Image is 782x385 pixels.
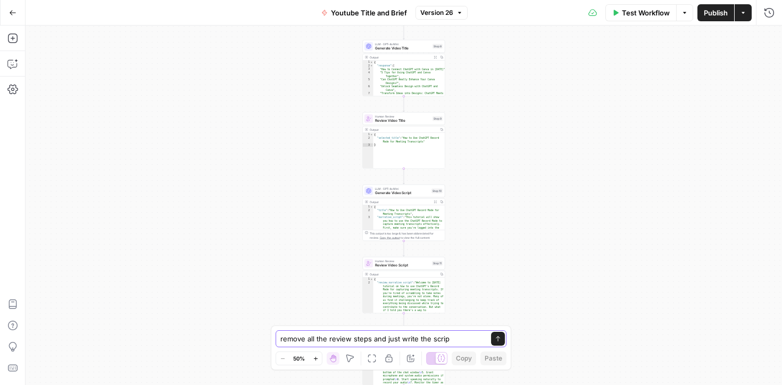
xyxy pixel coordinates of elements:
div: 5 [363,78,373,85]
g: Edge from step_9 to step_10 [403,169,405,184]
div: 1 [363,61,373,64]
div: Step 8 [432,44,443,49]
span: LLM · GPT-4o Mini [375,42,430,46]
div: 6 [363,85,373,92]
div: LLM · GPT-4o MiniGenerate Video ScriptStep 10Output{ "title":"How to Use ChatGPT Record Mode for ... [363,185,445,241]
g: Edge from step_8 to step_9 [403,96,405,112]
span: Human Review [375,259,430,263]
span: Review Video Title [375,118,430,123]
div: Step 11 [432,261,443,266]
g: Edge from step_11 to step_12 [403,313,405,329]
span: Test Workflow [622,7,670,18]
button: Test Workflow [605,4,676,21]
span: Review Video Script [375,263,430,268]
div: 2 [363,64,373,68]
button: Copy [452,351,476,365]
span: Copy the output [380,236,400,239]
div: Output [370,55,430,60]
div: Human ReviewReview Video TitleStep 9Output{ "selected_title":"How to Use ChatGPT Record Mode for ... [363,112,445,169]
span: Publish [704,7,728,18]
span: Toggle code folding, rows 1 through 4 [370,205,373,209]
span: Generate Video Script [375,190,429,196]
div: This output is too large & has been abbreviated for review. to view the full content. [370,231,443,240]
span: 50% [293,354,305,363]
span: Copy [456,354,472,363]
span: Youtube Title and Brief [331,7,407,18]
g: Edge from step_1 to step_8 [403,24,405,39]
div: Human ReviewReview Video ScriptStep 11Output{ "review_narrative_script":"Welcome to [DATE] tutori... [363,257,445,313]
div: Output [370,200,430,204]
span: Human Review [375,114,430,119]
button: Publish [697,4,734,21]
button: Youtube Title and Brief [315,4,413,21]
div: 3 [363,216,373,365]
span: Toggle code folding, rows 2 through 8 [370,64,373,68]
div: 3 [363,68,373,71]
span: Toggle code folding, rows 1 through 9 [370,61,373,64]
div: Output [370,128,437,132]
div: 2 [363,209,373,216]
div: 7 [363,92,373,99]
span: Toggle code folding, rows 1 through 3 [370,278,373,281]
div: 1 [363,133,373,137]
textarea: remove all the review steps and just write the scri [280,333,480,344]
span: LLM · GPT-4o Mini [375,187,429,191]
span: Toggle code folding, rows 1 through 3 [370,133,373,137]
span: Paste [485,354,502,363]
span: Generate Video Title [375,46,430,51]
button: Paste [480,351,506,365]
div: Step 9 [432,116,443,121]
div: 4 [363,71,373,78]
div: Step 10 [431,189,443,194]
div: LLM · GPT-4o MiniGenerate Video TitleStep 8Output{ "response":[ "How to Connect ChatGPT with Canv... [363,40,445,96]
div: 3 [363,144,373,147]
div: 1 [363,278,373,281]
div: 1 [363,205,373,209]
button: Version 26 [415,6,468,20]
g: Edge from step_10 to step_11 [403,241,405,256]
span: Version 26 [420,8,453,18]
div: Output [370,272,437,277]
div: 2 [363,137,373,144]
